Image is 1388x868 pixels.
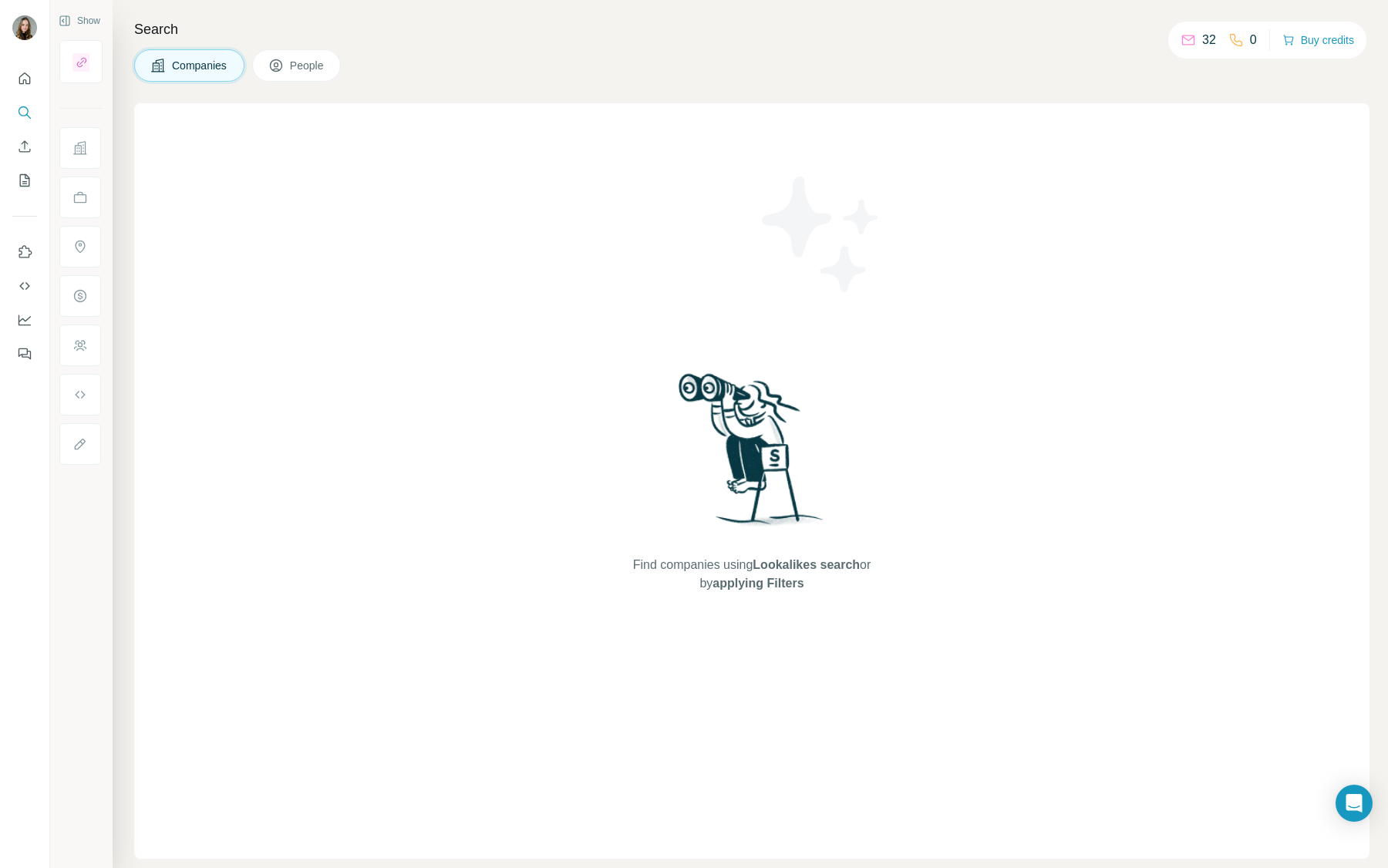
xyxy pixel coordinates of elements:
img: Avatar [12,15,37,40]
button: Use Surfe API [12,272,37,300]
span: Companies [172,58,228,73]
button: Buy credits [1282,29,1354,51]
button: Feedback [12,340,37,368]
span: Find companies using or by [628,556,875,593]
p: 32 [1202,31,1216,49]
button: Quick start [12,65,37,93]
button: My lists [12,167,37,194]
span: Lookalikes search [753,558,860,571]
img: Surfe Illustration - Stars [752,165,891,304]
button: Enrich CSV [12,133,37,160]
span: People [290,58,325,73]
button: Show [48,9,111,32]
img: Surfe Illustration - Woman searching with binoculars [672,369,832,541]
h4: Search [134,19,1369,40]
span: applying Filters [713,577,803,590]
button: Search [12,99,37,126]
p: 0 [1250,31,1257,49]
button: Use Surfe on LinkedIn [12,238,37,266]
button: Dashboard [12,306,37,334]
div: Open Intercom Messenger [1336,785,1373,822]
